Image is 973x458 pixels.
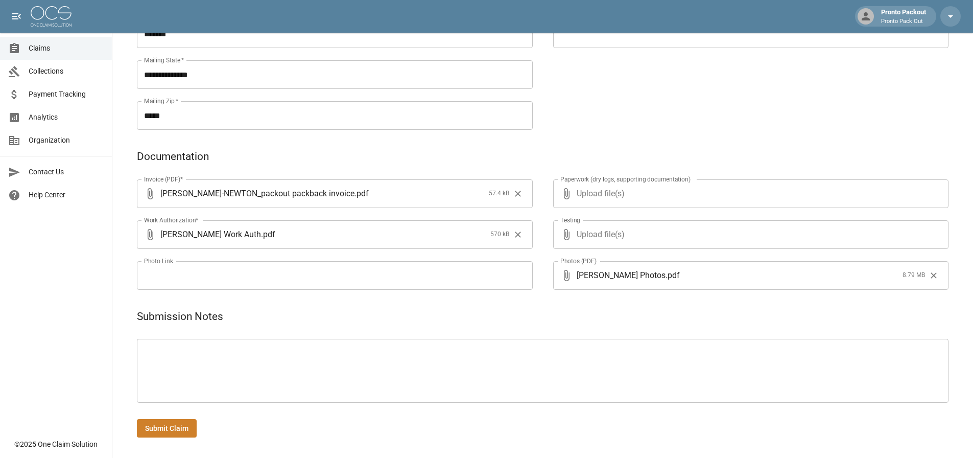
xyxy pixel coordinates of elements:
span: 57.4 kB [489,189,509,199]
label: Invoice (PDF)* [144,175,183,184]
button: Submit Claim [137,419,197,438]
span: [PERSON_NAME] Photos [577,269,666,281]
label: Mailing Zip [144,97,179,105]
label: Photos (PDF) [560,257,597,265]
img: ocs-logo-white-transparent.png [31,6,72,27]
span: Analytics [29,112,104,123]
span: Contact Us [29,167,104,177]
label: Paperwork (dry logs, supporting documentation) [560,175,691,184]
span: 8.79 MB [903,270,925,281]
label: Work Authorization* [144,216,199,224]
span: Claims [29,43,104,54]
span: Organization [29,135,104,146]
button: Clear [510,186,526,201]
span: . pdf [354,188,369,199]
span: Upload file(s) [577,220,921,249]
span: [PERSON_NAME] Work Auth [160,228,261,240]
p: Pronto Pack Out [881,17,926,26]
span: Payment Tracking [29,89,104,100]
div: Pronto Packout [877,7,930,26]
label: Testing [560,216,580,224]
button: Clear [926,268,941,283]
span: . pdf [666,269,680,281]
span: Upload file(s) [577,179,921,208]
span: Help Center [29,190,104,200]
span: Collections [29,66,104,77]
span: 570 kB [490,230,509,240]
span: . pdf [261,228,275,240]
div: © 2025 One Claim Solution [14,439,98,449]
button: open drawer [6,6,27,27]
label: Mailing State [144,56,184,64]
span: [PERSON_NAME]-NEWTON_packout packback invoice [160,188,354,199]
label: Photo Link [144,257,173,265]
button: Clear [510,227,526,242]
